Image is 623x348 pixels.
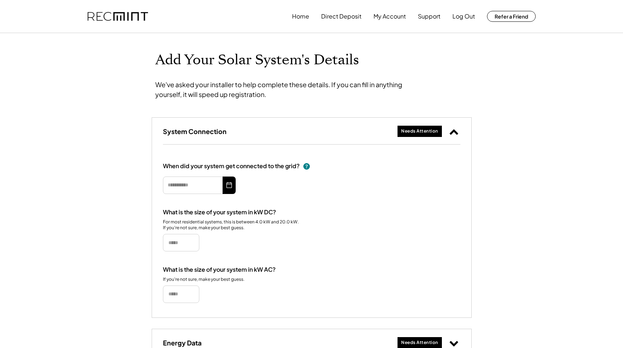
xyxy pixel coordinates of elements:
div: Needs Attention [401,128,438,134]
div: We've asked your installer to help complete these details. If you can fill in anything yourself, ... [155,80,428,99]
div: If you're not sure, make your best guess. [163,276,244,283]
button: Direct Deposit [321,9,362,24]
h3: Energy Data [163,339,201,347]
img: recmint-logotype%403x.png [88,12,148,21]
button: Refer a Friend [487,11,536,22]
button: Home [292,9,309,24]
button: My Account [374,9,406,24]
button: Support [418,9,440,24]
button: Log Out [452,9,475,24]
div: What is the size of your system in kW AC? [163,266,276,274]
h1: Add Your Solar System's Details [155,52,468,69]
div: Needs Attention [401,340,438,346]
h3: System Connection [163,127,227,135]
div: When did your system get connected to the grid? [163,162,300,170]
div: What is the size of your system in kW DC? [163,209,276,216]
div: For most residential systems, this is between 4.0 kW and 20.0 kW. If you're not sure, make your b... [163,219,299,231]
